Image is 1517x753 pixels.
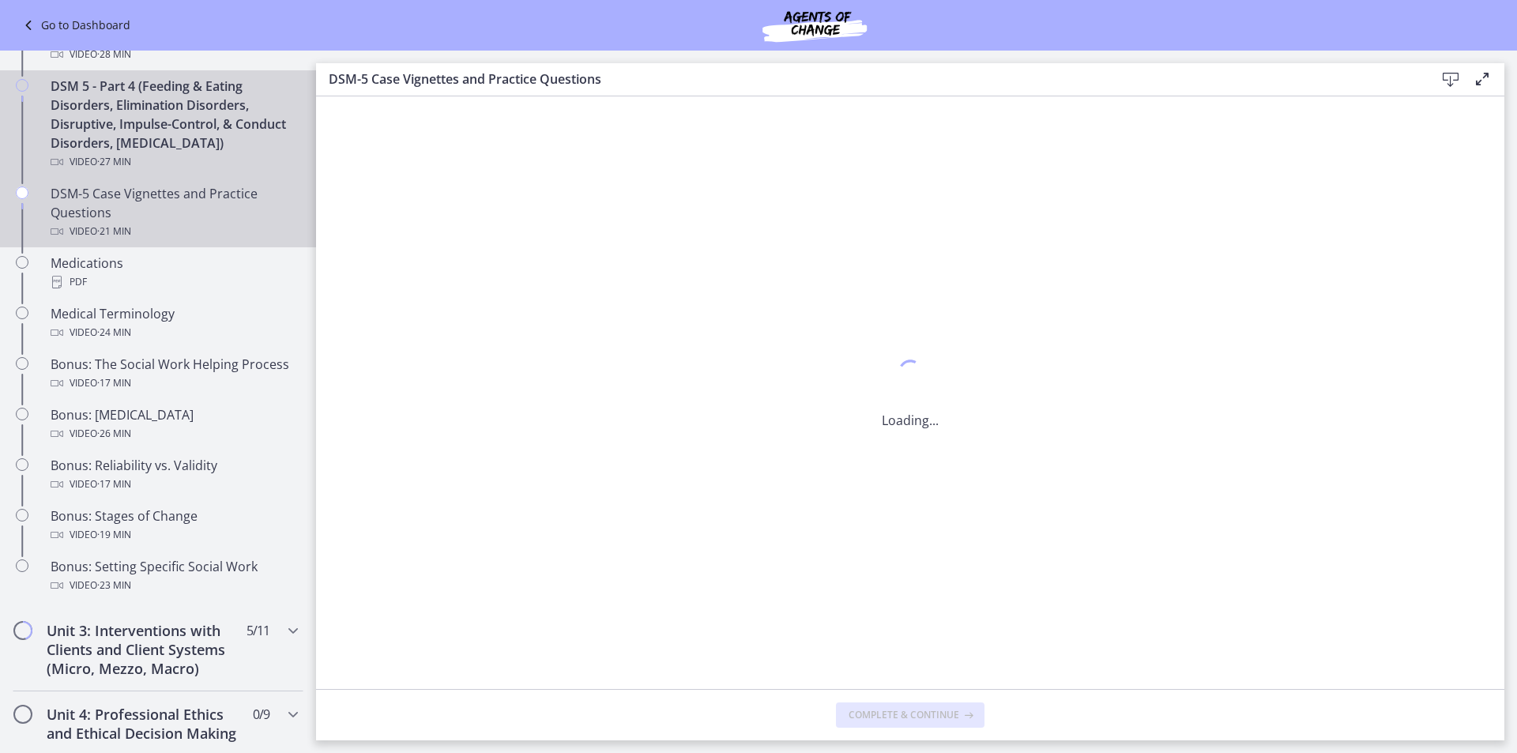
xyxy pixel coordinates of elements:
h2: Unit 3: Interventions with Clients and Client Systems (Micro, Mezzo, Macro) [47,621,239,678]
div: Video [51,45,297,64]
span: · 26 min [97,424,131,443]
span: Complete & continue [849,709,959,721]
h2: Unit 4: Professional Ethics and Ethical Decision Making [47,705,239,743]
div: 1 [882,356,939,392]
div: Video [51,424,297,443]
span: · 21 min [97,222,131,241]
div: Bonus: Setting Specific Social Work [51,557,297,595]
div: Video [51,576,297,595]
div: PDF [51,273,297,292]
span: 5 / 11 [247,621,269,640]
img: Agents of Change [720,6,909,44]
button: Complete & continue [836,702,984,728]
div: Medications [51,254,297,292]
div: Video [51,475,297,494]
span: · 19 min [97,525,131,544]
a: Go to Dashboard [19,16,130,35]
span: · 17 min [97,374,131,393]
div: Bonus: Stages of Change [51,506,297,544]
div: Video [51,152,297,171]
span: · 27 min [97,152,131,171]
p: Loading... [882,411,939,430]
h3: DSM-5 Case Vignettes and Practice Questions [329,70,1410,88]
span: · 28 min [97,45,131,64]
div: Bonus: Reliability vs. Validity [51,456,297,494]
div: Bonus: The Social Work Helping Process [51,355,297,393]
div: Video [51,323,297,342]
span: · 23 min [97,576,131,595]
div: DSM 5 - Part 4 (Feeding & Eating Disorders, Elimination Disorders, Disruptive, Impulse-Control, &... [51,77,297,171]
span: 0 / 9 [253,705,269,724]
span: · 24 min [97,323,131,342]
div: DSM-5 Case Vignettes and Practice Questions [51,184,297,241]
div: Video [51,525,297,544]
span: · 17 min [97,475,131,494]
div: Video [51,222,297,241]
div: Bonus: [MEDICAL_DATA] [51,405,297,443]
div: Medical Terminology [51,304,297,342]
div: Video [51,374,297,393]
